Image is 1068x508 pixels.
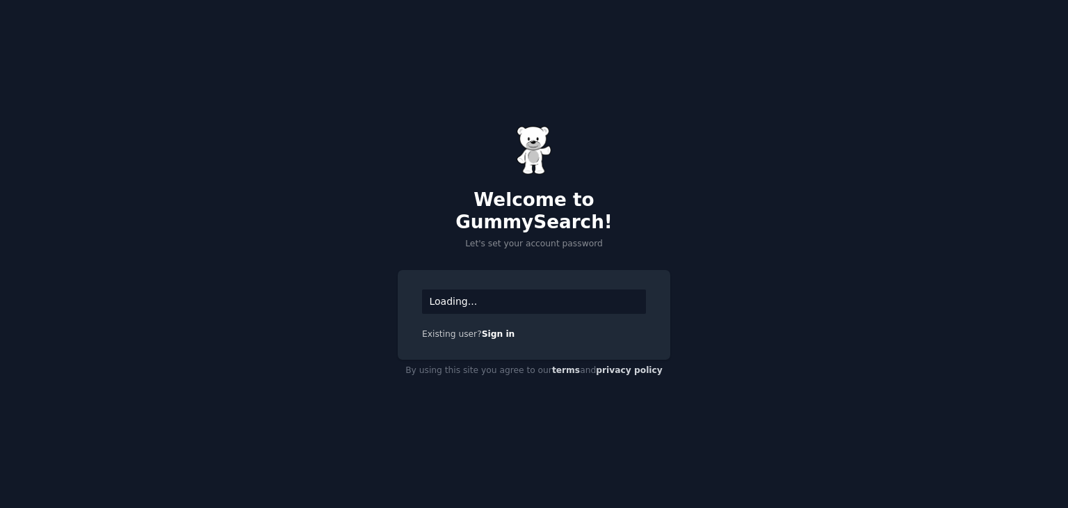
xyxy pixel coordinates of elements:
div: Loading... [422,289,646,314]
h2: Welcome to GummySearch! [398,189,670,233]
div: By using this site you agree to our and [398,360,670,382]
a: terms [552,365,580,375]
img: Gummy Bear [517,126,551,175]
span: Existing user? [422,329,482,339]
a: privacy policy [596,365,663,375]
a: Sign in [482,329,515,339]
p: Let's set your account password [398,238,670,251]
